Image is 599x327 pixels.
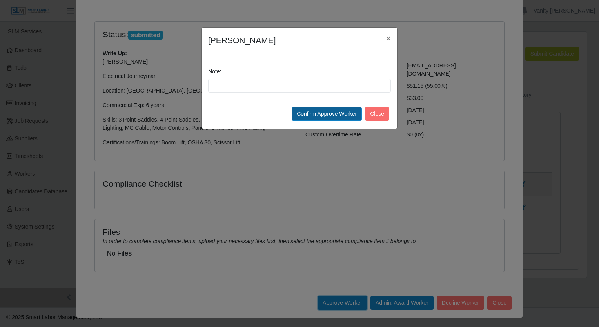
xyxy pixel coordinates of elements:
button: Close [380,28,397,49]
h4: [PERSON_NAME] [208,34,276,47]
button: Confirm Approve Worker [292,107,362,121]
span: × [386,34,391,43]
button: Close [365,107,389,121]
label: Note: [208,67,221,76]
